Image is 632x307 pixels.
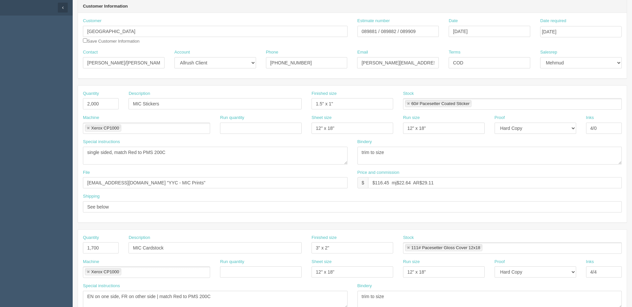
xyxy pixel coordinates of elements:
label: Machine [83,115,99,121]
label: Special instructions [83,283,120,289]
label: Phone [266,49,279,56]
label: Stock [403,235,414,241]
label: Terms [449,49,460,56]
label: Sheet size [312,259,332,265]
label: Account [174,49,190,56]
textarea: trim to size [357,147,622,165]
label: Email [357,49,368,56]
label: Inks [586,115,594,121]
label: Bindery [357,139,372,145]
label: Run size [403,115,420,121]
label: Finished size [312,91,337,97]
label: Run quantity [220,115,244,121]
input: Enter customer name [83,26,348,37]
label: Bindery [357,283,372,289]
div: 111# Pacesetter Gloss Cover 12x18 [411,246,480,250]
div: $ [357,177,368,188]
label: Contact [83,49,98,56]
label: Stock [403,91,414,97]
div: Save Customer Information [83,18,348,44]
label: Quantity [83,235,99,241]
label: Inks [586,259,594,265]
label: Quantity [83,91,99,97]
label: Shipping [83,193,100,200]
label: Salesrep [540,49,557,56]
textarea: single sided, match Red to PMS 200C [83,147,348,165]
label: Proof [495,259,505,265]
label: Run size [403,259,420,265]
label: Date required [540,18,566,24]
div: Xerox CP1000 [91,270,119,274]
label: Sheet size [312,115,332,121]
label: File [83,170,90,176]
label: Customer [83,18,101,24]
div: 60# Pacesetter Coated Sticker [411,101,469,106]
label: Estimate number [357,18,390,24]
label: Machine [83,259,99,265]
label: Run quantity [220,259,244,265]
label: Description [129,91,150,97]
div: Xerox CP1000 [91,126,119,130]
label: Date [449,18,458,24]
label: Finished size [312,235,337,241]
label: Proof [495,115,505,121]
label: Price and commission [357,170,399,176]
label: Special instructions [83,139,120,145]
label: Description [129,235,150,241]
